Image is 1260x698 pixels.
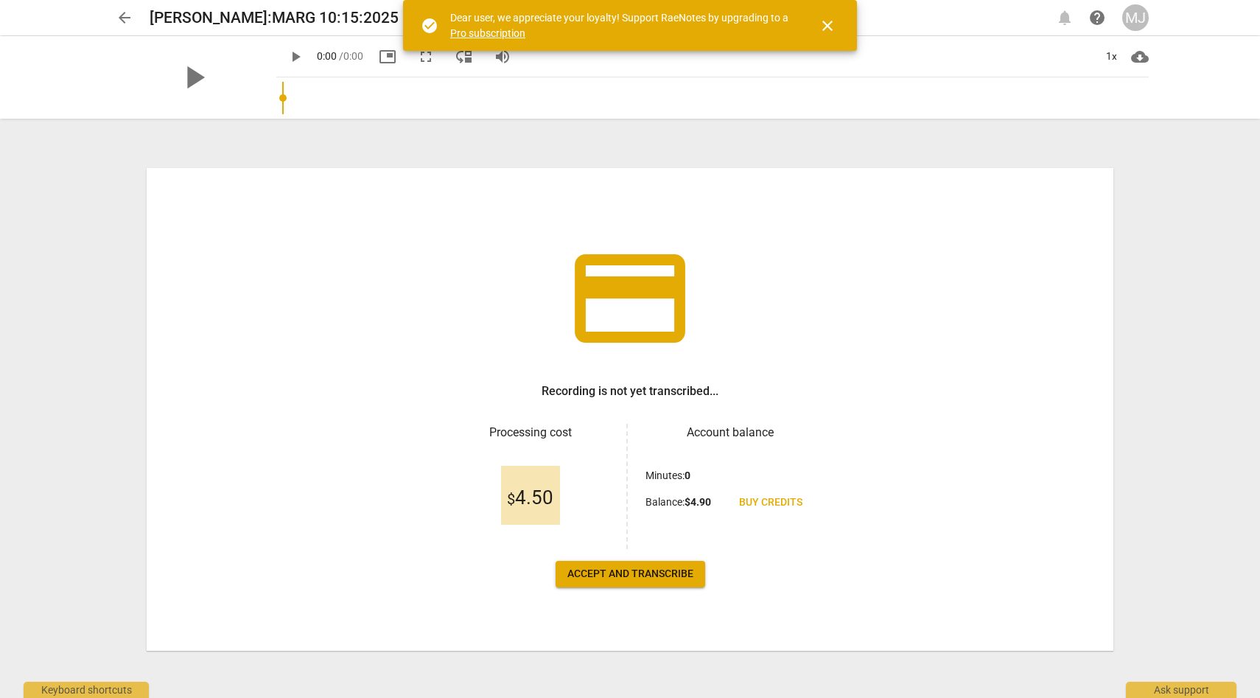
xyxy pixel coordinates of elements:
span: credit_card [564,232,696,365]
button: MJ [1122,4,1149,31]
div: Ask support [1126,682,1236,698]
h3: Recording is not yet transcribed... [542,383,718,400]
span: help [1088,9,1106,27]
button: Play [282,43,309,70]
button: Accept and transcribe [556,561,705,587]
span: / 0:00 [339,50,363,62]
span: check_circle [421,17,438,35]
div: 1x [1097,45,1125,69]
a: Pro subscription [450,27,525,39]
button: Fullscreen [413,43,439,70]
span: picture_in_picture [379,48,396,66]
p: Balance : [645,495,711,510]
span: close [819,17,836,35]
span: play_arrow [175,58,213,97]
span: 4.50 [507,487,553,509]
div: Keyboard shortcuts [24,682,149,698]
span: fullscreen [417,48,435,66]
a: Help [1084,4,1110,31]
span: arrow_back [116,9,133,27]
button: Volume [489,43,516,70]
a: Buy credits [727,489,814,516]
span: cloud_download [1131,48,1149,66]
b: 0 [685,470,690,481]
span: 0:00 [317,50,337,62]
h3: Account balance [645,424,814,442]
b: $ 4.90 [685,496,711,508]
span: Buy credits [739,495,802,510]
h2: [PERSON_NAME]:MARG 10:15:2025 [150,9,399,27]
span: volume_up [494,48,511,66]
span: play_arrow [287,48,304,66]
button: Picture in picture [374,43,401,70]
span: $ [507,490,515,508]
p: Minutes : [645,468,690,484]
button: View player as separate pane [451,43,477,70]
div: Dear user, we appreciate your loyalty! Support RaeNotes by upgrading to a [450,10,792,41]
h3: Processing cost [446,424,615,442]
button: Close [810,8,845,43]
span: Accept and transcribe [567,567,693,582]
span: move_down [455,48,473,66]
